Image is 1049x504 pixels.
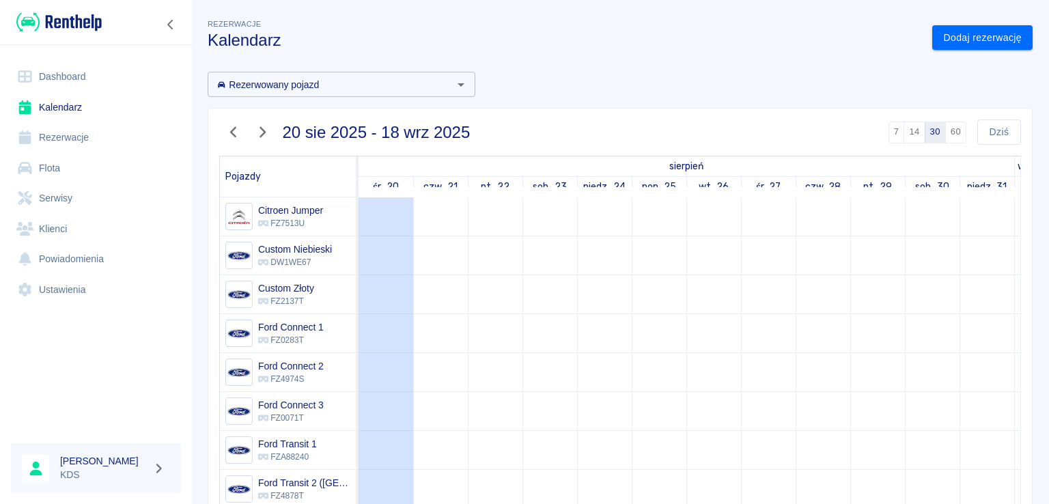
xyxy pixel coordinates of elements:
a: Serwisy [11,183,181,214]
p: DW1WE67 [258,256,332,268]
h6: Custom Złoty [258,281,314,295]
img: Image [227,478,250,501]
button: 7 dni [889,122,905,143]
img: Image [227,439,250,462]
a: Powiadomienia [11,244,181,275]
a: 22 sierpnia 2025 [477,177,513,197]
input: Wyszukaj i wybierz pojazdy... [212,76,449,93]
p: FZ4878T [258,490,350,502]
img: Renthelp logo [16,11,102,33]
a: Klienci [11,214,181,244]
a: 25 sierpnia 2025 [639,177,680,197]
a: 27 sierpnia 2025 [753,177,785,197]
h3: 20 sie 2025 - 18 wrz 2025 [283,123,471,142]
a: 31 sierpnia 2025 [964,177,1011,197]
a: Ustawienia [11,275,181,305]
h6: Ford Connect 2 [258,359,324,373]
a: 21 sierpnia 2025 [420,177,461,197]
button: 60 dni [945,122,966,143]
p: FZ0283T [258,334,324,346]
p: FZ4974S [258,373,324,385]
a: 24 sierpnia 2025 [580,177,629,197]
h6: Ford Transit 2 (Niemcy) [258,476,350,490]
a: Kalendarz [11,92,181,123]
p: FZA88240 [258,451,317,463]
h6: Ford Connect 1 [258,320,324,334]
a: 30 sierpnia 2025 [912,177,953,197]
a: 23 sierpnia 2025 [529,177,570,197]
a: 28 sierpnia 2025 [802,177,845,197]
button: Dziś [977,120,1021,145]
img: Image [227,361,250,384]
p: FZ2137T [258,295,314,307]
button: Otwórz [451,75,471,94]
span: Rezerwacje [208,20,261,28]
a: 29 sierpnia 2025 [860,177,895,197]
button: 30 dni [925,122,946,143]
button: Zwiń nawigację [160,16,181,33]
img: Image [227,244,250,267]
span: Pojazdy [225,171,261,182]
a: Renthelp logo [11,11,102,33]
a: 20 sierpnia 2025 [369,177,402,197]
img: Image [227,322,250,345]
h6: Citroen Jumper [258,204,323,217]
h3: Kalendarz [208,31,921,50]
img: Image [227,206,250,228]
a: 26 sierpnia 2025 [695,177,733,197]
h6: [PERSON_NAME] [60,454,148,468]
a: Dodaj rezerwację [932,25,1033,51]
a: Flota [11,153,181,184]
a: 20 sierpnia 2025 [666,156,707,176]
img: Image [227,283,250,306]
p: KDS [60,468,148,482]
h6: Custom Niebieski [258,242,332,256]
h6: Ford Transit 1 [258,437,317,451]
h6: Ford Connect 3 [258,398,324,412]
img: Image [227,400,250,423]
a: Rezerwacje [11,122,181,153]
button: 14 dni [904,122,925,143]
p: FZ0071T [258,412,324,424]
a: Dashboard [11,61,181,92]
p: FZ7513U [258,217,323,229]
